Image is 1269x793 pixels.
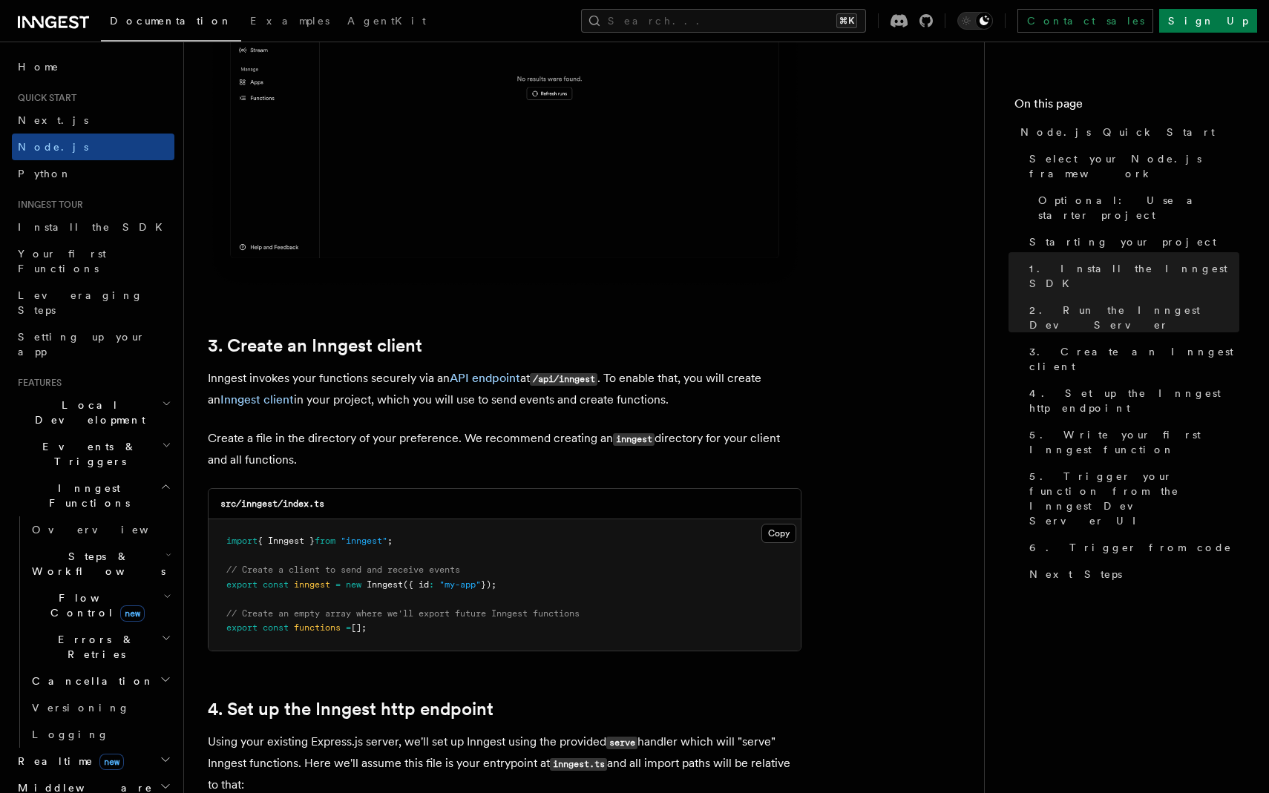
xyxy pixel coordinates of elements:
[26,632,161,662] span: Errors & Retries
[1038,193,1239,223] span: Optional: Use a starter project
[12,481,160,510] span: Inngest Functions
[1029,261,1239,291] span: 1. Install the Inngest SDK
[530,373,597,386] code: /api/inngest
[1029,386,1239,415] span: 4. Set up the Inngest http endpoint
[294,622,341,633] span: functions
[581,9,866,33] button: Search...⌘K
[32,702,130,714] span: Versioning
[606,737,637,749] code: serve
[208,699,493,720] a: 4. Set up the Inngest http endpoint
[1029,303,1239,332] span: 2. Run the Inngest Dev Server
[1023,463,1239,534] a: 5. Trigger your function from the Inngest Dev Server UI
[226,622,258,633] span: export
[12,433,174,475] button: Events & Triggers
[1023,380,1239,421] a: 4. Set up the Inngest http endpoint
[26,516,174,543] a: Overview
[208,368,801,410] p: Inngest invokes your functions securely via an at . To enable that, you will create an in your pr...
[387,536,393,546] span: ;
[26,590,163,620] span: Flow Control
[335,579,341,590] span: =
[18,331,145,358] span: Setting up your app
[403,579,429,590] span: ({ id
[241,4,338,40] a: Examples
[338,4,435,40] a: AgentKit
[12,92,76,104] span: Quick start
[12,392,174,433] button: Local Development
[1023,338,1239,380] a: 3. Create an Inngest client
[1029,427,1239,457] span: 5. Write your first Inngest function
[12,160,174,187] a: Python
[26,694,174,721] a: Versioning
[1029,469,1239,528] span: 5. Trigger your function from the Inngest Dev Server UI
[12,53,174,80] a: Home
[1029,567,1122,582] span: Next Steps
[18,221,171,233] span: Install the SDK
[18,168,72,180] span: Python
[1020,125,1215,139] span: Node.js Quick Start
[18,114,88,126] span: Next.js
[1029,540,1232,555] span: 6. Trigger from code
[957,12,993,30] button: Toggle dark mode
[32,728,109,740] span: Logging
[110,15,232,27] span: Documentation
[1023,297,1239,338] a: 2. Run the Inngest Dev Server
[12,398,162,427] span: Local Development
[1023,255,1239,297] a: 1. Install the Inngest SDK
[346,622,351,633] span: =
[1023,534,1239,561] a: 6. Trigger from code
[26,585,174,626] button: Flow Controlnew
[12,134,174,160] a: Node.js
[550,758,607,771] code: inngest.ts
[26,668,174,694] button: Cancellation
[26,549,165,579] span: Steps & Workflows
[12,240,174,282] a: Your first Functions
[1017,9,1153,33] a: Contact sales
[208,428,801,470] p: Create a file in the directory of your preference. We recommend creating an directory for your cl...
[12,377,62,389] span: Features
[226,536,258,546] span: import
[26,674,154,688] span: Cancellation
[263,622,289,633] span: const
[32,524,185,536] span: Overview
[315,536,335,546] span: from
[226,579,258,590] span: export
[12,214,174,240] a: Install the SDK
[761,524,796,543] button: Copy
[120,605,145,622] span: new
[263,579,289,590] span: const
[341,536,387,546] span: "inngest"
[347,15,426,27] span: AgentKit
[1014,119,1239,145] a: Node.js Quick Start
[220,392,294,407] a: Inngest client
[101,4,241,42] a: Documentation
[12,475,174,516] button: Inngest Functions
[12,323,174,365] a: Setting up your app
[429,579,434,590] span: :
[26,626,174,668] button: Errors & Retries
[12,439,162,469] span: Events & Triggers
[1023,421,1239,463] a: 5. Write your first Inngest function
[1014,95,1239,119] h4: On this page
[613,433,655,446] code: inngest
[1032,187,1239,228] a: Optional: Use a starter project
[99,754,124,770] span: new
[12,107,174,134] a: Next.js
[1029,344,1239,374] span: 3. Create an Inngest client
[18,59,59,74] span: Home
[439,579,481,590] span: "my-app"
[12,516,174,748] div: Inngest Functions
[208,335,422,356] a: 3. Create an Inngest client
[346,579,361,590] span: new
[1159,9,1257,33] a: Sign Up
[1023,145,1239,187] a: Select your Node.js framework
[226,565,460,575] span: // Create a client to send and receive events
[18,141,88,153] span: Node.js
[12,748,174,774] button: Realtimenew
[836,13,857,28] kbd: ⌘K
[258,536,315,546] span: { Inngest }
[450,371,520,385] a: API endpoint
[250,15,329,27] span: Examples
[12,199,83,211] span: Inngest tour
[18,248,106,274] span: Your first Functions
[351,622,367,633] span: [];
